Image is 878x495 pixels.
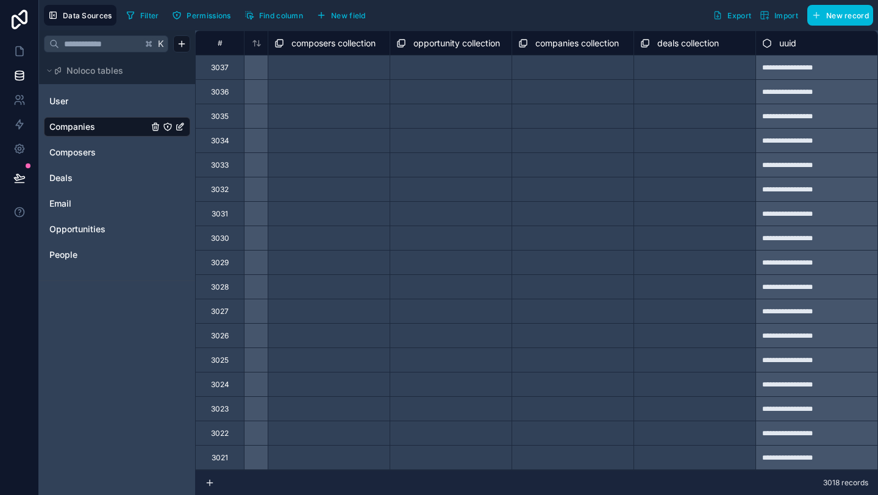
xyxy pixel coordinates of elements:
[331,11,366,20] span: New field
[211,404,229,414] div: 3023
[211,112,229,121] div: 3035
[44,143,190,162] div: Composers
[211,355,229,365] div: 3025
[168,6,240,24] a: Permissions
[708,5,755,26] button: Export
[211,331,229,341] div: 3026
[212,453,228,463] div: 3021
[63,11,112,20] span: Data Sources
[157,40,165,48] span: K
[49,249,77,261] span: People
[755,5,802,26] button: Import
[66,65,123,77] span: Noloco tables
[49,146,148,158] a: Composers
[211,429,229,438] div: 3022
[140,11,159,20] span: Filter
[49,198,71,210] span: Email
[211,282,229,292] div: 3028
[240,6,307,24] button: Find column
[291,37,376,49] span: composers collection
[44,62,183,79] button: Noloco tables
[44,117,190,137] div: Companies
[211,380,229,390] div: 3024
[259,11,303,20] span: Find column
[211,258,229,268] div: 3029
[49,95,68,107] span: User
[211,87,229,97] div: 3036
[774,11,798,20] span: Import
[121,6,163,24] button: Filter
[211,233,229,243] div: 3030
[535,37,619,49] span: companies collection
[779,37,796,49] span: uuid
[49,223,105,235] span: Opportunities
[49,172,73,184] span: Deals
[413,37,500,49] span: opportunity collection
[211,136,229,146] div: 3034
[211,63,229,73] div: 3037
[49,223,148,235] a: Opportunities
[211,160,229,170] div: 3033
[44,194,190,213] div: Email
[807,5,873,26] button: New record
[826,11,869,20] span: New record
[49,249,148,261] a: People
[44,168,190,188] div: Deals
[212,209,228,219] div: 3031
[657,37,719,49] span: deals collection
[49,121,148,133] a: Companies
[44,91,190,111] div: User
[44,219,190,239] div: Opportunities
[44,245,190,265] div: People
[49,121,95,133] span: Companies
[49,95,148,107] a: User
[205,38,235,48] div: #
[49,172,148,184] a: Deals
[802,5,873,26] a: New record
[44,5,116,26] button: Data Sources
[211,185,229,194] div: 3032
[49,146,96,158] span: Composers
[727,11,751,20] span: Export
[211,307,229,316] div: 3027
[312,6,370,24] button: New field
[187,11,230,20] span: Permissions
[823,478,868,488] span: 3018 records
[49,198,148,210] a: Email
[168,6,235,24] button: Permissions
